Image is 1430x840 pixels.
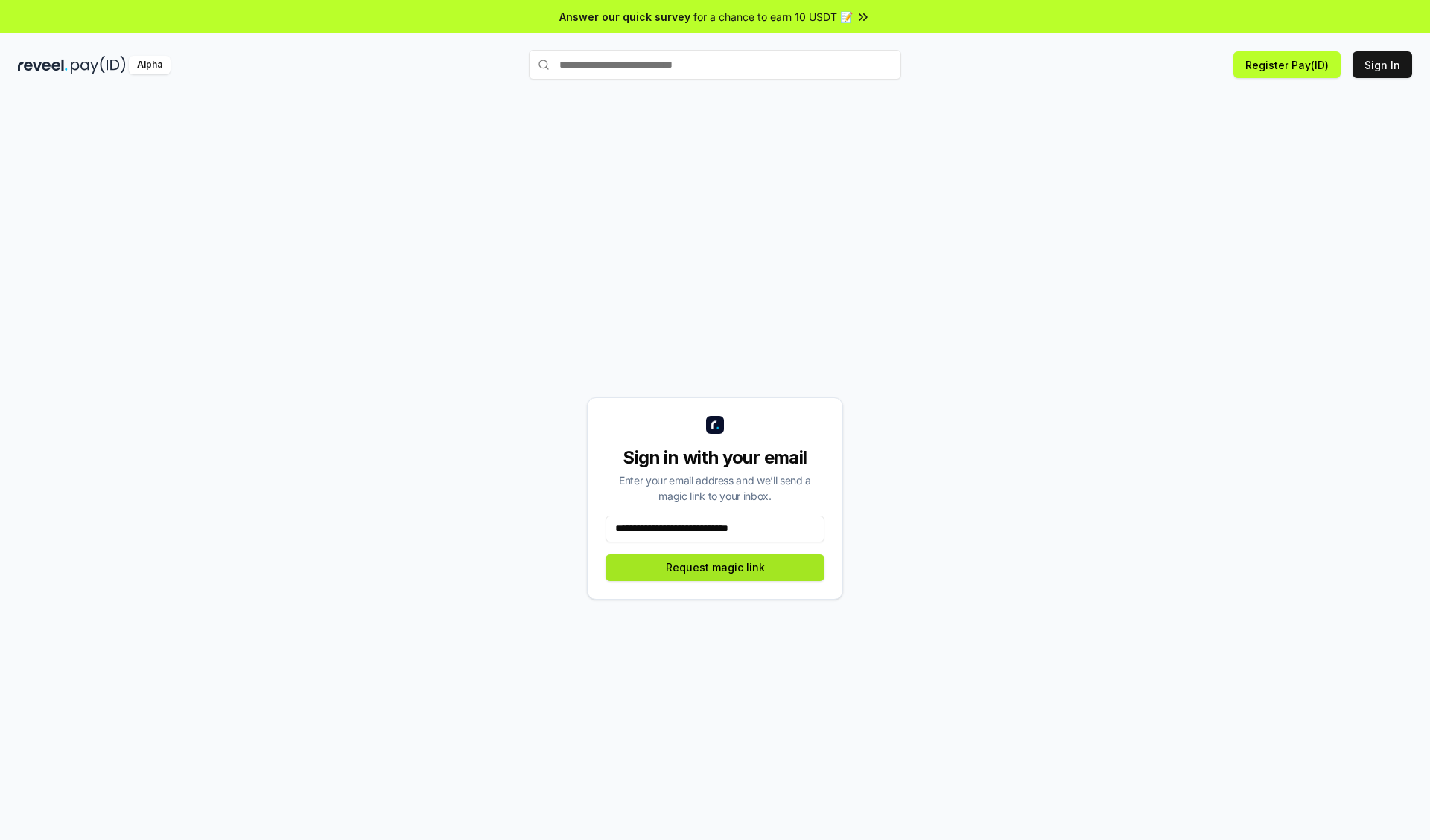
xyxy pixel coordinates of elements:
div: Enter your email address and we’ll send a magic link to your inbox. [606,472,824,504]
button: Request magic link [606,554,824,581]
img: reveel_dark [18,56,68,74]
div: Sign in with your email [606,446,824,469]
img: pay_id [71,56,126,74]
button: Sign In [1353,51,1412,78]
img: logo_small [706,416,724,434]
div: Alpha [129,56,171,74]
span: for a chance to earn 10 USDT 📝 [693,9,853,25]
button: Register Pay(ID) [1233,51,1341,78]
span: Answer our quick survey [559,9,690,25]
